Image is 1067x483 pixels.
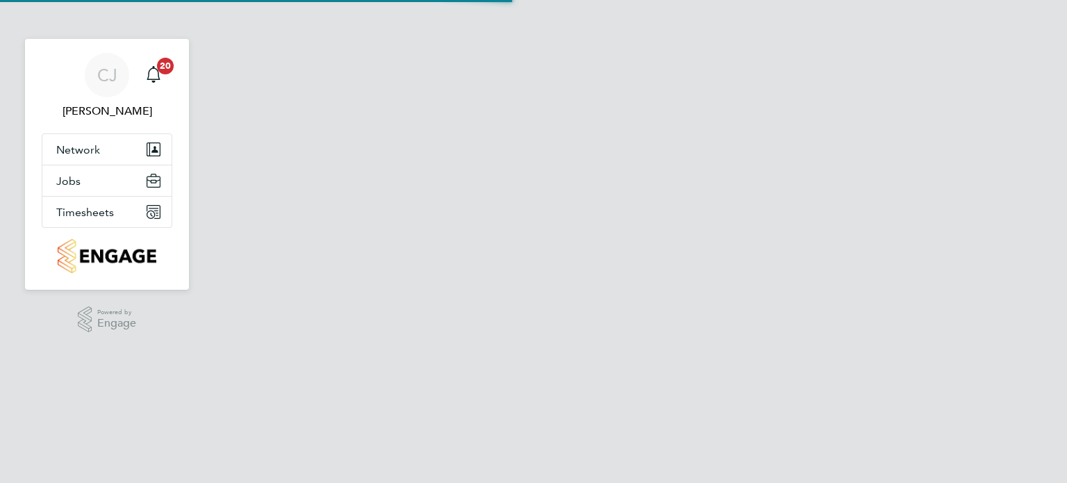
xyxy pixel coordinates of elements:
a: Powered byEngage [78,306,137,333]
a: 20 [140,53,167,97]
button: Timesheets [42,197,172,227]
span: CJ [97,66,117,84]
span: Timesheets [56,206,114,219]
a: Go to home page [42,239,172,273]
span: Engage [97,318,136,329]
span: Powered by [97,306,136,318]
span: 20 [157,58,174,74]
button: Network [42,134,172,165]
span: Network [56,143,100,156]
img: countryside-properties-logo-retina.png [58,239,156,273]
button: Jobs [42,165,172,196]
nav: Main navigation [25,39,189,290]
span: Craig Johnson [42,103,172,120]
a: CJ[PERSON_NAME] [42,53,172,120]
span: Jobs [56,174,81,188]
